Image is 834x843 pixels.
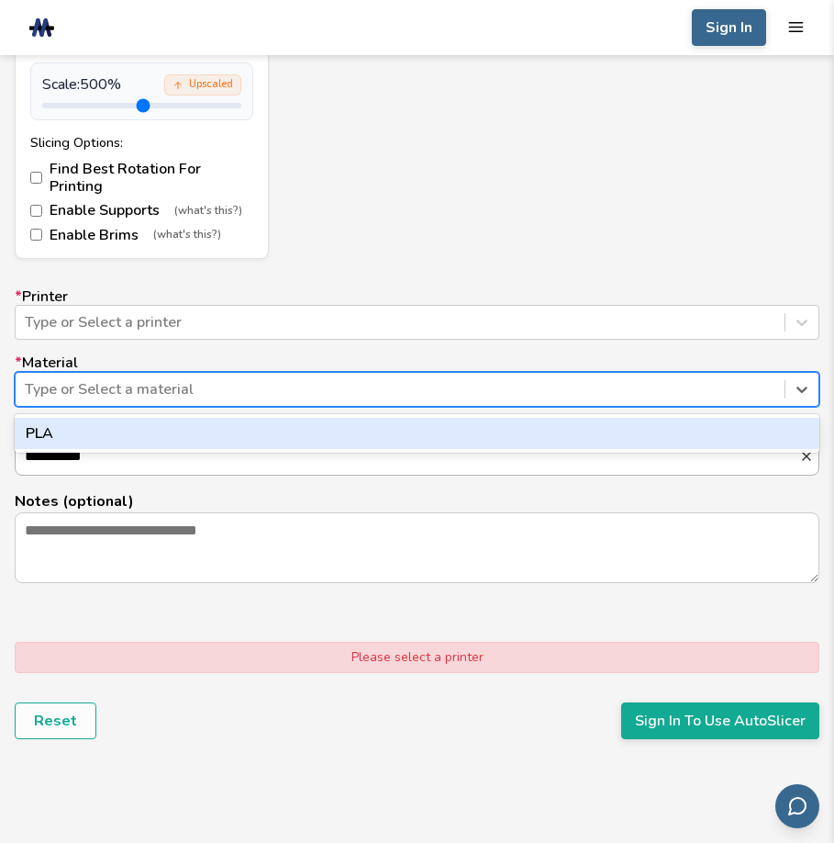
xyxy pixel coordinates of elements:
label: Material [15,354,819,406]
p: Notes (optional) [15,490,819,512]
label: Enable Brims [30,227,253,243]
label: Enable Supports [30,202,253,219]
div: Slicing Options: [30,135,253,151]
label: Printer [15,288,819,340]
span: (what's this?) [174,205,242,218]
button: Reset [15,702,96,739]
div: Please select a printer [15,642,819,673]
button: Sign In To Use AutoSlicer [621,702,819,739]
input: *PrinterType or Select a printer [25,314,28,331]
input: *Item Name [16,439,799,474]
input: *MaterialType or Select a materialPLA [25,381,28,398]
input: Enable Supports(what's this?) [30,205,42,217]
button: *Item Name [799,449,818,464]
input: Find Best Rotation For Printing [30,172,42,184]
label: Find Best Rotation For Printing [30,161,253,195]
textarea: Notes (optional) [16,513,818,582]
div: Upscaled [164,74,241,96]
button: mobile navigation menu [787,18,805,36]
span: (what's this?) [153,229,221,242]
button: Sign In [692,9,766,46]
div: PLA [15,418,819,449]
button: Send feedback via email [775,784,819,828]
span: Scale: 500 % [42,76,121,93]
div: File Size: 0.44MB [30,41,253,56]
input: Enable Brims(what's this?) [30,229,42,241]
